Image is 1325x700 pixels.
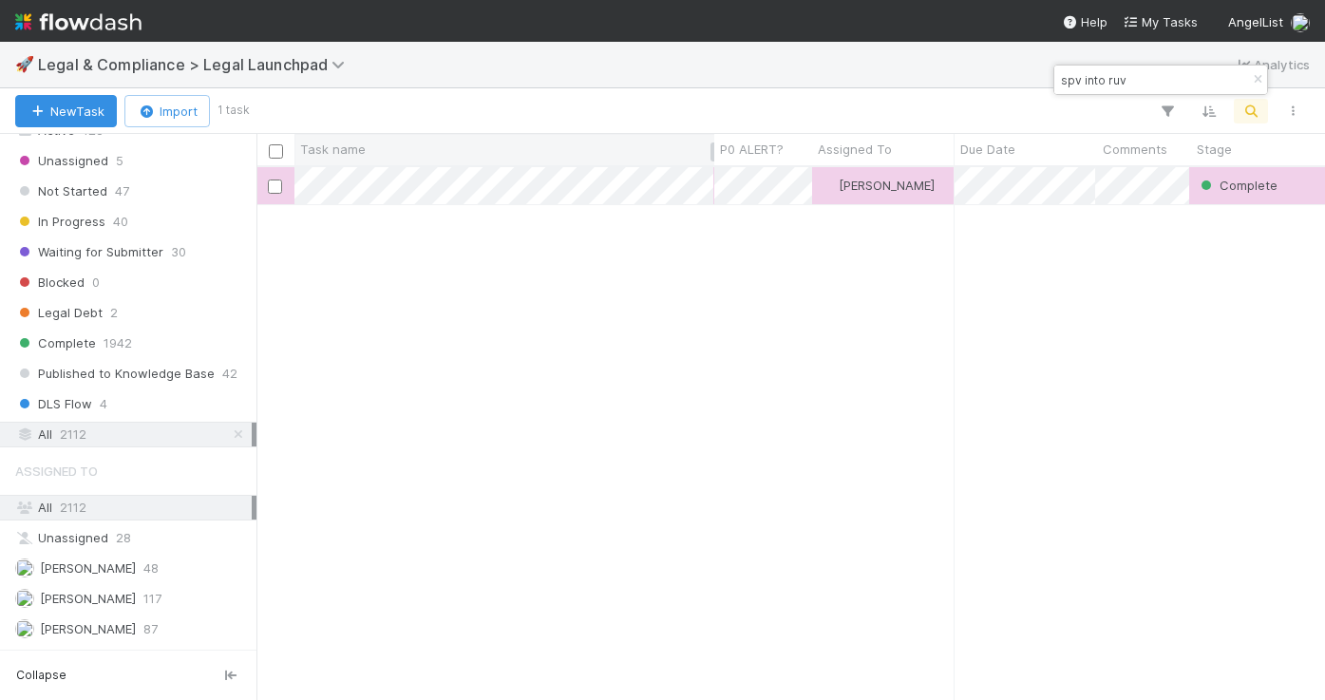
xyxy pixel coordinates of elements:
[38,55,354,74] span: Legal & Compliance > Legal Launchpad
[15,452,98,490] span: Assigned To
[15,589,34,608] img: avatar_764264af-fc64-48ee-9ff7-d72d3801ac54.png
[15,271,85,294] span: Blocked
[15,362,215,386] span: Published to Knowledge Base
[15,210,105,234] span: In Progress
[839,178,935,193] span: [PERSON_NAME]
[1291,13,1310,32] img: avatar_0b1dbcb8-f701-47e0-85bc-d79ccc0efe6c.png
[124,95,210,127] button: Import
[143,587,161,611] span: 117
[15,392,92,416] span: DLS Flow
[15,496,252,520] div: All
[818,140,892,159] span: Assigned To
[218,102,250,119] small: 1 task
[60,423,86,446] span: 2112
[143,557,159,580] span: 48
[269,144,283,159] input: Toggle All Rows Selected
[1220,178,1278,193] span: Complete
[113,210,128,234] span: 40
[1103,140,1167,159] span: Comments
[1197,140,1232,159] span: Stage
[15,526,252,550] div: Unassigned
[40,621,136,636] span: [PERSON_NAME]
[15,6,142,38] img: logo-inverted-e16ddd16eac7371096b0.svg
[40,591,136,606] span: [PERSON_NAME]
[15,149,108,173] span: Unassigned
[116,149,123,173] span: 5
[960,140,1015,159] span: Due Date
[15,56,34,72] span: 🚀
[1123,14,1198,29] span: My Tasks
[15,180,107,203] span: Not Started
[40,560,136,576] span: [PERSON_NAME]
[222,362,237,386] span: 42
[171,240,186,264] span: 30
[1228,14,1283,29] span: AngelList
[1235,53,1310,76] a: Analytics
[15,331,96,355] span: Complete
[60,500,86,515] span: 2112
[110,301,118,325] span: 2
[1057,68,1247,91] input: Search...
[15,301,103,325] span: Legal Debt
[116,526,131,550] span: 28
[100,392,107,416] span: 4
[15,95,117,127] button: NewTask
[720,140,784,159] span: P0 ALERT?
[115,180,129,203] span: 47
[143,617,158,641] span: 87
[15,558,34,577] img: avatar_2c958fe4-7690-4b4d-a881-c5dfc7d29e13.png
[1062,12,1107,31] div: Help
[268,180,282,194] input: Toggle Row Selected
[821,178,836,193] img: avatar_9b18377c-2ab8-4698-9af2-31fe0779603e.png
[300,140,366,159] span: Task name
[15,240,163,264] span: Waiting for Submitter
[16,667,66,684] span: Collapse
[143,648,149,672] span: 1
[104,331,132,355] span: 1942
[15,619,34,638] img: avatar_9b18377c-2ab8-4698-9af2-31fe0779603e.png
[15,423,252,446] div: All
[92,271,100,294] span: 0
